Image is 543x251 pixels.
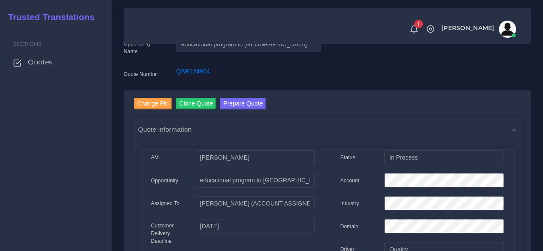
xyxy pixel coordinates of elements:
img: avatar [499,21,516,38]
a: QAR124924 [176,68,209,75]
label: Customer Delivery Deadline [151,222,182,245]
input: pm [195,196,314,211]
span: [PERSON_NAME] [441,25,494,31]
label: Industry [340,200,359,207]
label: Quote Number [124,70,158,78]
a: Quotes [6,53,105,71]
a: Trusted Translations [2,10,94,24]
span: Quotes [28,57,52,67]
label: Domain [340,223,358,230]
a: Prepare Quote [220,98,266,112]
label: Opportunity [151,177,179,184]
label: Status [340,154,355,161]
input: Change PM [134,98,173,109]
button: Prepare Quote [220,98,266,109]
label: AM [151,154,159,161]
a: [PERSON_NAME]avatar [437,21,519,38]
span: Quote information [138,124,192,134]
span: Sections [13,41,42,47]
h2: Trusted Translations [2,12,94,22]
span: 1 [414,20,423,28]
a: 1 [406,24,422,34]
label: Assigned To [151,200,180,207]
label: Opportunity Name [124,40,163,55]
div: Quote information [132,118,523,140]
input: Clone Quote [176,98,217,109]
label: Account [340,177,359,184]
